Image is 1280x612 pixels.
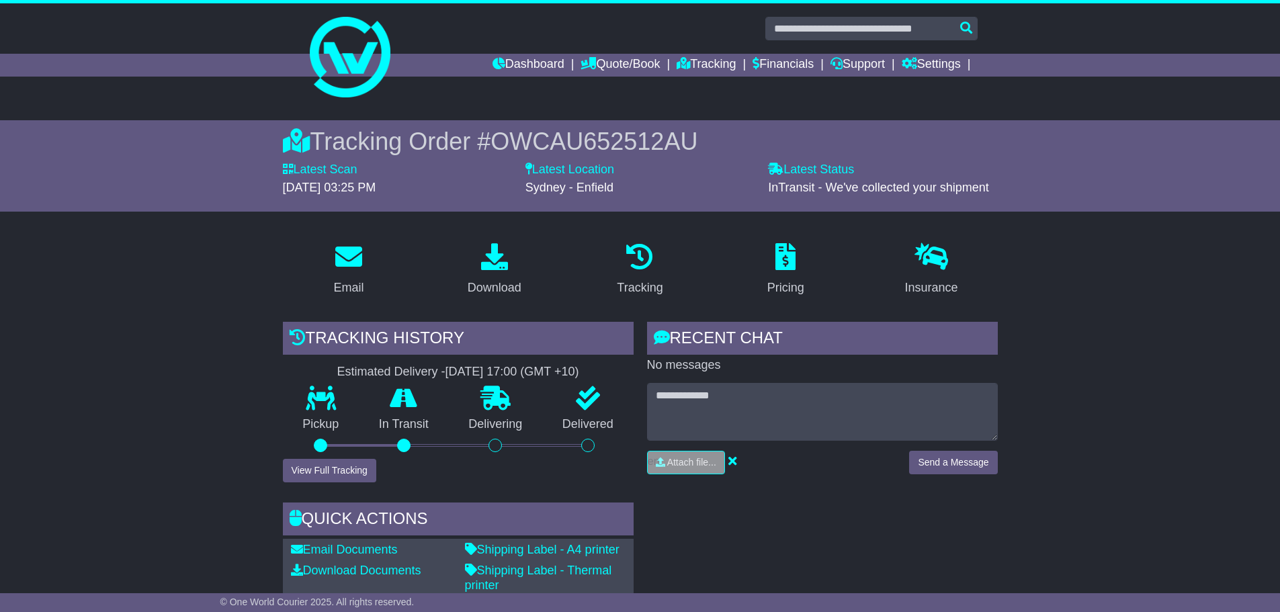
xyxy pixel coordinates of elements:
div: Tracking history [283,322,634,358]
a: Financials [753,54,814,77]
div: Pricing [767,279,804,297]
a: Dashboard [493,54,564,77]
p: In Transit [359,417,449,432]
button: View Full Tracking [283,459,376,482]
div: RECENT CHAT [647,322,998,358]
div: Email [333,279,364,297]
div: Estimated Delivery - [283,365,634,380]
button: Send a Message [909,451,997,474]
a: Settings [902,54,961,77]
a: Pricing [759,238,813,302]
div: Tracking [617,279,663,297]
a: Email Documents [291,543,398,556]
p: Delivered [542,417,634,432]
p: Delivering [449,417,543,432]
a: Tracking [677,54,736,77]
label: Latest Status [768,163,854,177]
span: OWCAU652512AU [490,128,697,155]
div: Insurance [905,279,958,297]
a: Shipping Label - Thermal printer [465,564,612,592]
p: No messages [647,358,998,373]
div: Download [468,279,521,297]
span: © One World Courier 2025. All rights reserved. [220,597,415,607]
a: Download Documents [291,564,421,577]
div: [DATE] 17:00 (GMT +10) [445,365,579,380]
span: [DATE] 03:25 PM [283,181,376,194]
a: Insurance [896,238,967,302]
a: Shipping Label - A4 printer [465,543,620,556]
label: Latest Scan [283,163,357,177]
span: Sydney - Enfield [525,181,613,194]
p: Pickup [283,417,359,432]
a: Download [459,238,530,302]
div: Quick Actions [283,502,634,539]
label: Latest Location [525,163,614,177]
a: Support [830,54,885,77]
div: Tracking Order # [283,127,998,156]
span: InTransit - We've collected your shipment [768,181,989,194]
a: Quote/Book [581,54,660,77]
a: Tracking [608,238,671,302]
a: Email [325,238,372,302]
